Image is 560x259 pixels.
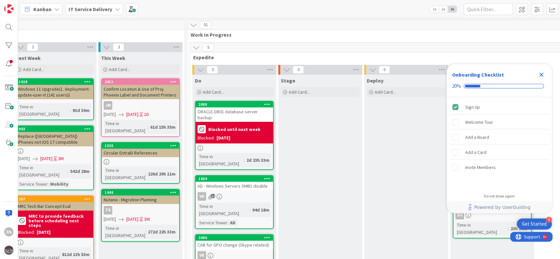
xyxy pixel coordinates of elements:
div: Open Get Started checklist, remaining modules: 4 [517,218,552,230]
div: Add a Board [465,133,489,141]
span: 0 [379,66,390,74]
span: Deploy [367,77,384,84]
b: IT Service Delivery [69,6,112,12]
span: [DATE] [18,155,30,162]
span: 3 [207,66,218,74]
span: [DATE] [40,155,52,162]
span: 3 [27,43,38,51]
span: [DATE] [104,111,116,118]
div: 1928Windows 11 Upgrade(1. deployment-update-user-it (241 users)) [16,79,93,99]
div: 93d 30m [71,107,91,114]
div: 903 [19,127,93,131]
div: 2086 [196,235,273,241]
div: 23h 20m [509,225,529,232]
div: 1535 [102,143,179,149]
div: 1928 [19,80,93,84]
div: 61d 15h 35m [149,123,177,131]
div: Time in [GEOGRAPHIC_DATA] [104,120,148,134]
div: 903Replace ([GEOGRAPHIC_DATA]) iPhones not iOS 17 compatible [16,126,93,146]
span: : [145,228,146,235]
div: Nutanix - Migration Planning [102,195,179,204]
div: Close Checklist [536,69,547,80]
div: TK [104,206,112,214]
span: Powered by UserGuiding [474,203,530,211]
div: 94d 18m [251,206,271,213]
span: Next Week [15,55,41,61]
div: 257MRC Tech Bar Concept Eval [16,196,93,211]
div: 3W [144,216,150,223]
span: Add Card... [375,89,396,95]
div: VK [196,192,273,201]
span: Add Card... [289,89,310,95]
img: Visit kanbanzone.com [4,4,13,13]
span: 3 [113,43,124,51]
div: Footer [447,201,552,213]
span: 0 [293,66,304,74]
div: 9+ [33,3,36,8]
div: 1535Circular EntraID References [102,143,179,157]
div: Time in [GEOGRAPHIC_DATA] [104,167,145,181]
div: 20% [452,83,461,89]
div: Time in [GEOGRAPHIC_DATA] [197,153,244,167]
div: 1440 [105,190,179,195]
div: 2d 23h 33m [245,157,271,164]
div: 542d 28m [69,168,91,175]
span: [DATE] [126,216,138,223]
div: 1440 [102,190,179,195]
span: Do [195,77,201,84]
div: Sign Up is complete. [449,100,549,114]
div: 1869 [196,176,273,182]
div: 1D [144,111,149,118]
span: Stage [281,77,295,84]
div: Add a Card [465,148,487,156]
b: Blocked until next week [208,127,260,132]
div: SU [453,211,531,219]
div: Time in [GEOGRAPHIC_DATA] [18,103,70,118]
span: [DATE] [126,111,138,118]
span: : [148,123,149,131]
div: 2011 [105,80,179,84]
div: 1928 [16,79,93,85]
span: : [70,107,71,114]
b: MRC to provide feedback before scheduling next steps [29,214,91,228]
div: SU [455,211,464,219]
div: TK [102,206,179,214]
span: [DATE] [104,216,116,223]
div: Time in [GEOGRAPHIC_DATA] [455,221,508,236]
div: Welcome Tour [465,118,493,126]
div: JM [102,101,179,110]
div: Time in [GEOGRAPHIC_DATA] [18,164,68,178]
div: Service Tower [197,219,227,226]
div: Get Started [522,221,547,227]
div: AD - Windows Servers SMB1 disable [196,182,273,190]
div: Sign Up [465,103,480,111]
div: Welcome Tour is incomplete. [449,115,549,129]
span: : [48,180,49,188]
span: 51 [200,21,211,29]
div: 2088 [198,102,273,107]
div: Mobility [49,180,70,188]
div: Time in [GEOGRAPHIC_DATA] [197,203,250,217]
span: This Week [101,55,125,61]
div: Confirm Location & Use of Proj. Phoenix Label and Document Printers [102,85,179,99]
span: 1x [430,6,439,12]
div: 4 [546,217,552,223]
div: Checklist Container [447,64,552,213]
div: 226d 20h 11m [146,170,177,177]
div: 2011 [102,79,179,85]
div: Add a Card is incomplete. [449,145,549,159]
div: 3M [58,155,64,162]
span: Support [14,1,30,9]
div: Onboarding Checklist [452,71,504,79]
div: Replace ([GEOGRAPHIC_DATA]) iPhones not iOS 17 compatible [16,132,93,146]
div: Checklist progress: 20% [452,83,547,89]
div: 812d 13h 53m [60,251,91,258]
div: MRC Tech Bar Concept Eval [16,202,93,211]
div: Invite Members is incomplete. [449,160,549,175]
div: AD [228,219,237,226]
div: 257 [19,197,93,201]
div: Blocked: [197,135,215,141]
div: VK [197,192,206,201]
input: Quick Filter... [464,3,513,15]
